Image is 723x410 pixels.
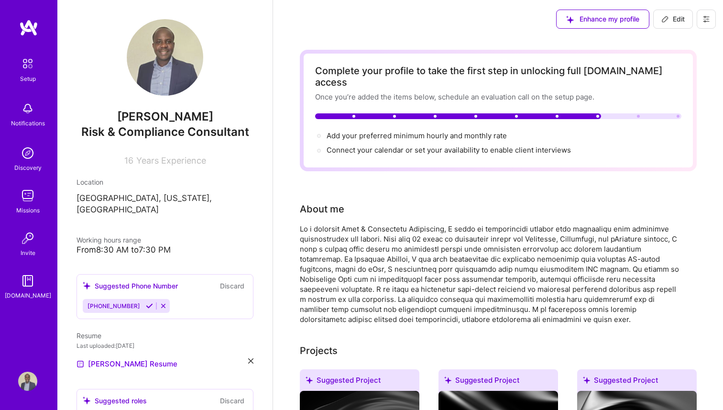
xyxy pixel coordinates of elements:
span: Working hours range [77,236,141,244]
i: icon SuggestedTeams [83,397,91,405]
div: Location [77,177,253,187]
div: Projects [300,344,338,358]
div: Suggested Project [577,369,697,395]
img: logo [19,19,38,36]
div: Missions [16,205,40,215]
div: Setup [20,74,36,84]
img: teamwork [18,186,37,205]
span: Risk & Compliance Consultant [81,125,249,139]
i: icon Close [248,358,253,364]
span: Years Experience [136,155,206,166]
div: Suggested Project [438,369,558,395]
span: 16 [124,155,133,166]
button: Edit [653,10,693,29]
i: icon SuggestedTeams [583,377,590,384]
img: User Avatar [18,372,37,391]
span: [PERSON_NAME] [77,110,253,124]
div: Discovery [14,163,42,173]
div: Suggested Project [300,369,419,395]
span: Resume [77,332,101,340]
span: Edit [661,14,685,24]
img: Invite [18,229,37,248]
i: Accept [146,302,153,310]
span: Add your preferred minimum hourly and monthly rate [327,131,507,140]
a: [PERSON_NAME] Resume [77,358,177,370]
span: Connect your calendar or set your availability to enable client interviews [327,145,571,155]
button: Discard [217,280,247,291]
img: setup [18,54,38,74]
i: icon SuggestedTeams [444,377,451,384]
img: bell [18,99,37,118]
div: About me [300,202,344,216]
div: [DOMAIN_NAME] [5,290,51,300]
div: Complete your profile to take the first step in unlocking full [DOMAIN_NAME] access [315,65,681,88]
a: User Avatar [16,372,40,391]
div: Suggested roles [83,396,147,406]
i: Reject [160,302,167,310]
i: icon SuggestedTeams [306,377,313,384]
p: [GEOGRAPHIC_DATA], [US_STATE], [GEOGRAPHIC_DATA] [77,193,253,216]
div: From 8:30 AM to 7:30 PM [77,245,253,255]
span: [PHONE_NUMBER] [88,302,140,310]
img: guide book [18,271,37,290]
div: Invite [21,248,35,258]
i: icon SuggestedTeams [83,282,91,290]
div: Notifications [11,118,45,128]
div: Lo i dolorsit Amet & Consectetu Adipiscing, E seddo ei temporincidi utlabor etdo magnaaliqu enim ... [300,224,682,324]
img: Resume [77,360,84,368]
img: User Avatar [127,19,203,96]
div: Suggested Phone Number [83,281,178,291]
button: Discard [217,395,247,406]
img: discovery [18,144,37,163]
div: Last uploaded: [DATE] [77,341,253,351]
div: Once you’re added the items below, schedule an evaluation call on the setup page. [315,92,681,102]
